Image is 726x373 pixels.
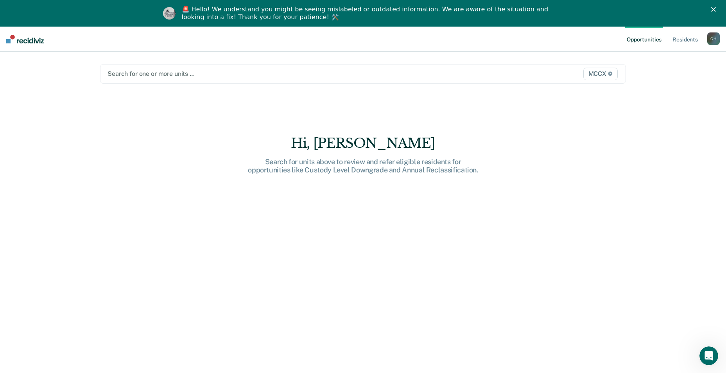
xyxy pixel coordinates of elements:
div: Hi, [PERSON_NAME] [238,135,488,151]
iframe: Intercom live chat [699,346,718,365]
span: MCCX [583,68,618,80]
button: CH [707,32,720,45]
div: Search for units above to review and refer eligible residents for opportunities like Custody Leve... [238,158,488,174]
div: C H [707,32,720,45]
img: Profile image for Kim [163,7,176,20]
div: 🚨 Hello! We understand you might be seeing mislabeled or outdated information. We are aware of th... [182,5,551,21]
div: Close [711,7,719,12]
a: Opportunities [625,27,663,52]
a: Residents [671,27,699,52]
img: Recidiviz [6,35,44,43]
